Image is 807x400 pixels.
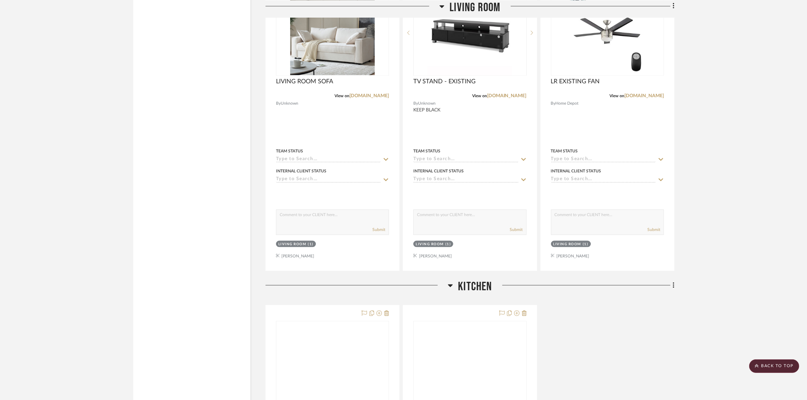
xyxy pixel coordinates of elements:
[335,94,349,98] span: View on
[413,78,476,85] span: TV STAND - EXISTING
[276,78,333,85] span: LIVING ROOM SOFA
[472,94,487,98] span: View on
[372,227,385,233] button: Submit
[583,242,589,247] div: (1)
[276,148,303,154] div: Team Status
[556,100,579,107] span: Home Depot
[418,100,436,107] span: Unknown
[609,94,624,98] span: View on
[276,156,381,163] input: Type to Search…
[624,93,664,98] a: [DOMAIN_NAME]
[349,93,389,98] a: [DOMAIN_NAME]
[413,100,418,107] span: By
[445,242,451,247] div: (1)
[413,168,464,174] div: Internal Client Status
[278,242,306,247] div: Living Room
[276,176,381,183] input: Type to Search…
[276,100,281,107] span: By
[416,242,444,247] div: Living Room
[276,168,326,174] div: Internal Client Status
[281,100,298,107] span: Unknown
[647,227,660,233] button: Submit
[551,168,601,174] div: Internal Client Status
[553,242,581,247] div: Living Room
[551,148,578,154] div: Team Status
[551,78,600,85] span: LR EXISTING FAN
[413,156,518,163] input: Type to Search…
[551,156,656,163] input: Type to Search…
[413,176,518,183] input: Type to Search…
[551,100,556,107] span: By
[458,279,492,294] span: Kitchen
[413,148,440,154] div: Team Status
[487,93,527,98] a: [DOMAIN_NAME]
[308,242,314,247] div: (1)
[749,359,799,373] scroll-to-top-button: BACK TO TOP
[510,227,523,233] button: Submit
[551,176,656,183] input: Type to Search…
